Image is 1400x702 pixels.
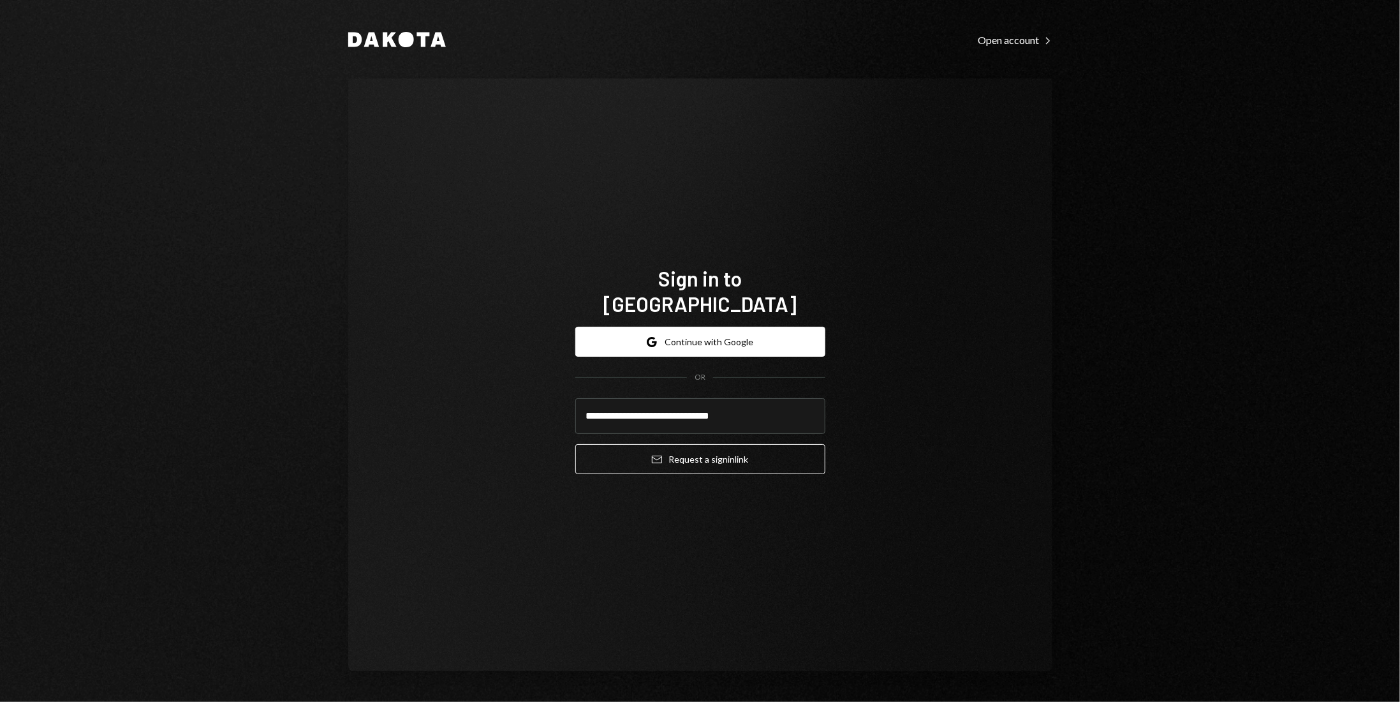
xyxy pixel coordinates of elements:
a: Open account [978,33,1052,47]
button: Continue with Google [575,327,825,357]
h1: Sign in to [GEOGRAPHIC_DATA] [575,265,825,317]
div: Open account [978,34,1052,47]
div: OR [695,372,705,383]
button: Request a signinlink [575,444,825,474]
